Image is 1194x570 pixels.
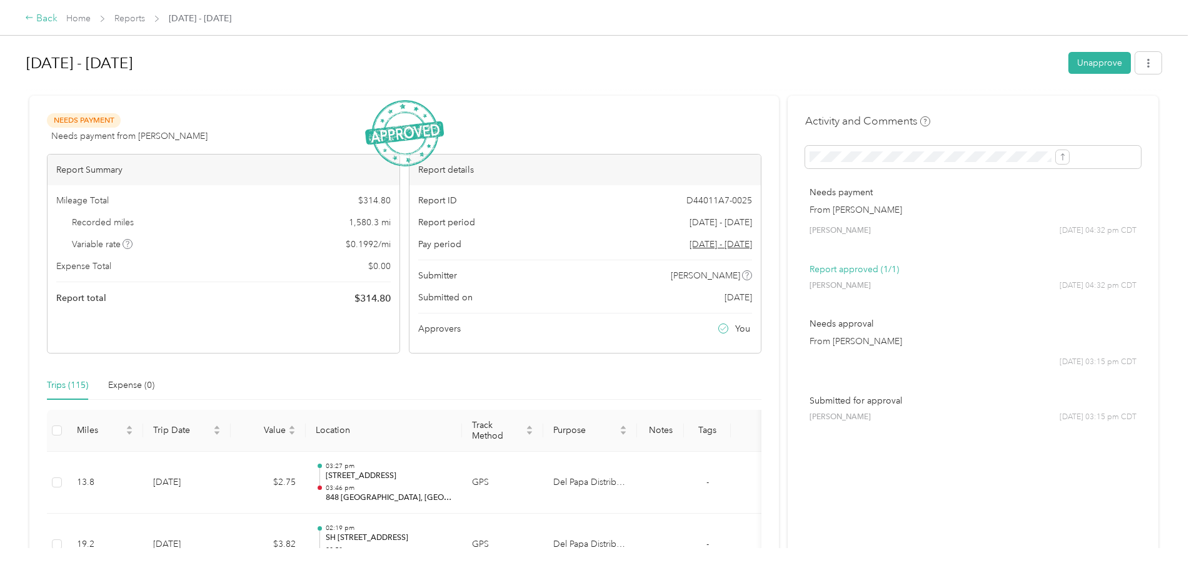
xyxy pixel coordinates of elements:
span: - [706,539,709,549]
span: $ 314.80 [354,291,391,306]
td: $2.75 [231,452,306,514]
img: ApprovedStamp [365,100,444,167]
span: [DATE] 04:32 pm CDT [1060,225,1136,237]
span: caret-down [213,429,221,437]
span: caret-up [620,424,627,431]
iframe: Everlance-gr Chat Button Frame [1124,500,1194,570]
th: Tags [684,410,731,452]
th: Value [231,410,306,452]
p: 848 [GEOGRAPHIC_DATA], [GEOGRAPHIC_DATA], [GEOGRAPHIC_DATA] [326,492,452,504]
span: caret-up [288,424,296,431]
p: Needs payment [810,186,1136,199]
span: Mileage Total [56,194,109,207]
span: $ 0.1992 / mi [346,238,391,251]
p: Needs approval [810,317,1136,330]
span: Submitted on [418,291,473,304]
span: [DATE] 03:15 pm CDT [1060,357,1136,368]
span: [DATE] 03:15 pm CDT [1060,412,1136,423]
span: Approvers [418,322,461,335]
p: SH [STREET_ADDRESS] [326,532,452,544]
td: Del Papa Distributing [543,452,637,514]
span: Report total [56,292,106,305]
p: Submitted for approval [810,394,1136,407]
span: caret-up [126,424,133,431]
p: From [PERSON_NAME] [810,335,1136,348]
a: Reports [114,13,145,24]
span: [DATE] - [DATE] [690,216,752,229]
span: Track Method [472,420,523,441]
th: Miles [67,410,143,452]
span: [DATE] - [DATE] [169,12,231,25]
span: Report ID [418,194,457,207]
div: Trips (115) [47,379,88,392]
span: Submitter [418,269,457,282]
span: Trip Date [153,425,211,435]
span: caret-down [526,429,533,437]
span: Needs payment from [PERSON_NAME] [51,130,208,143]
span: caret-up [526,424,533,431]
span: - [706,477,709,487]
p: From [PERSON_NAME] [810,203,1136,216]
p: Report approved (1/1) [810,263,1136,276]
p: 03:27 pm [326,462,452,471]
p: [STREET_ADDRESS] [326,471,452,482]
td: GPS [462,452,543,514]
span: You [735,322,750,335]
span: Report period [418,216,475,229]
th: Purpose [543,410,637,452]
p: 02:58 pm [326,546,452,554]
p: 02:19 pm [326,524,452,532]
span: Pay period [418,238,461,251]
span: caret-up [213,424,221,431]
th: Notes [637,410,684,452]
span: $ 314.80 [358,194,391,207]
th: Trip Date [143,410,231,452]
span: [DATE] [725,291,752,304]
h1: Aug 1 - 31, 2025 [26,48,1060,78]
span: caret-down [126,429,133,437]
span: [PERSON_NAME] [810,225,871,237]
span: Value [241,425,286,435]
a: Home [66,13,91,24]
th: Track Method [462,410,543,452]
div: Back [25,11,58,26]
h4: Activity and Comments [805,113,930,129]
td: [DATE] [143,452,231,514]
span: caret-down [620,429,627,437]
div: Expense (0) [108,379,154,392]
span: Purpose [553,425,617,435]
span: [PERSON_NAME] [810,280,871,292]
span: $ 0.00 [368,260,391,273]
span: [DATE] 04:32 pm CDT [1060,280,1136,292]
span: Go to pay period [690,238,752,251]
span: Recorded miles [72,216,134,229]
span: Expense Total [56,260,111,273]
span: Variable rate [72,238,133,251]
p: 03:46 pm [326,484,452,492]
span: Miles [77,425,123,435]
div: Report details [409,155,761,185]
td: 13.8 [67,452,143,514]
span: caret-down [288,429,296,437]
button: Unapprove [1068,52,1131,74]
th: Location [306,410,462,452]
span: Needs Payment [47,113,121,128]
span: [PERSON_NAME] [671,269,740,282]
span: D44011A7-0025 [686,194,752,207]
span: [PERSON_NAME] [810,412,871,423]
div: Report Summary [48,155,399,185]
span: 1,580.3 mi [349,216,391,229]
